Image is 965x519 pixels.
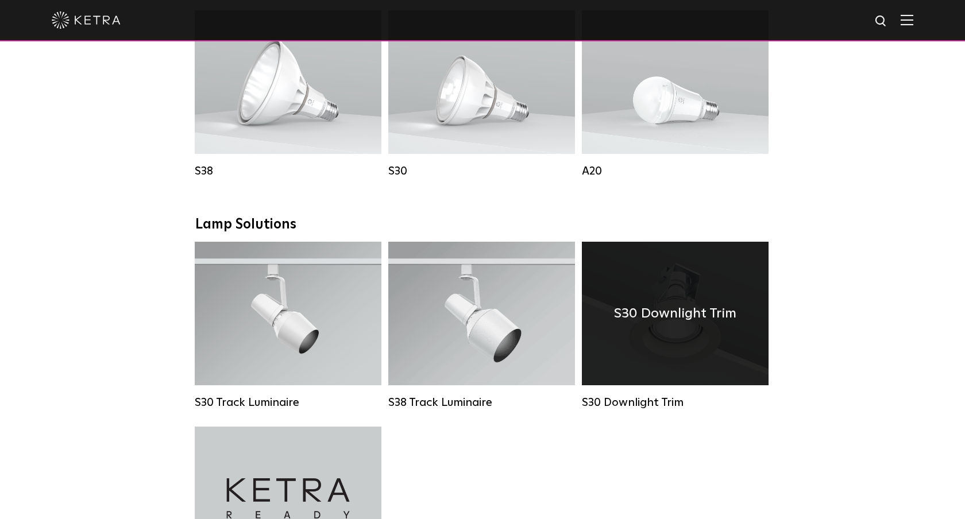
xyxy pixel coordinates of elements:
[614,303,736,324] h4: S30 Downlight Trim
[582,396,769,409] div: S30 Downlight Trim
[195,396,381,409] div: S30 Track Luminaire
[388,396,575,409] div: S38 Track Luminaire
[195,10,381,178] a: S38 Lumen Output:1100Colors:White / BlackBase Type:E26 Edison Base / GU24Beam Angles:10° / 25° / ...
[195,216,770,233] div: Lamp Solutions
[195,164,381,178] div: S38
[52,11,121,29] img: ketra-logo-2019-white
[388,10,575,178] a: S30 Lumen Output:1100Colors:White / BlackBase Type:E26 Edison Base / GU24Beam Angles:15° / 25° / ...
[582,10,769,178] a: A20 Lumen Output:600 / 800Colors:White / BlackBase Type:E26 Edison Base / GU24Beam Angles:Omni-Di...
[388,242,575,409] a: S38 Track Luminaire Lumen Output:1100Colors:White / BlackBeam Angles:10° / 25° / 40° / 60°Wattage...
[388,164,575,178] div: S30
[582,164,769,178] div: A20
[195,242,381,409] a: S30 Track Luminaire Lumen Output:1100Colors:White / BlackBeam Angles:15° / 25° / 40° / 60° / 90°W...
[874,14,889,29] img: search icon
[582,242,769,409] a: S30 Downlight Trim S30 Downlight Trim
[901,14,913,25] img: Hamburger%20Nav.svg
